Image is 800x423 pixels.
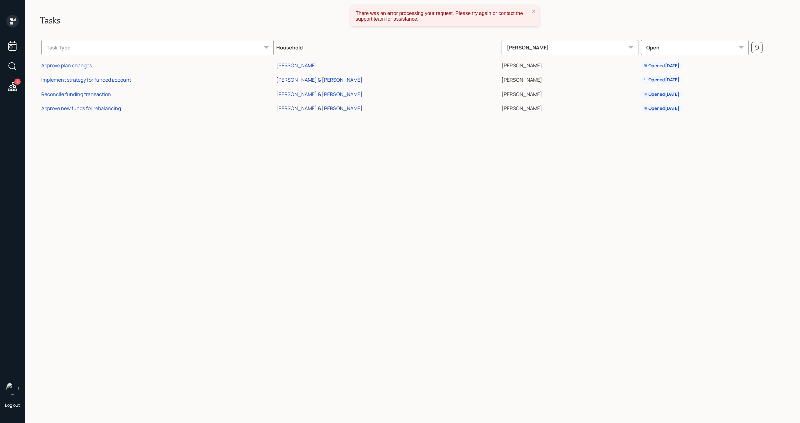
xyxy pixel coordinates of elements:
[643,77,679,83] div: Opened [DATE]
[641,40,749,55] div: Open
[643,105,679,111] div: Opened [DATE]
[41,76,131,83] div: Implement strategy for funded account
[41,40,274,55] div: Task Type
[276,105,362,112] div: [PERSON_NAME] & [PERSON_NAME]
[41,105,121,112] div: Approve new funds for rebalancing
[276,76,362,83] div: [PERSON_NAME] & [PERSON_NAME]
[532,9,536,15] button: close
[502,40,639,55] div: [PERSON_NAME]
[275,36,500,58] th: Household
[500,86,640,100] td: [PERSON_NAME]
[6,382,19,395] img: michael-russo-headshot.png
[40,15,785,26] h2: Tasks
[500,58,640,72] td: [PERSON_NAME]
[643,63,679,69] div: Opened [DATE]
[41,91,111,98] div: Reconcile funding transaction
[41,62,92,69] div: Approve plan changes
[356,11,530,22] div: There was an error processing your request. Please try again or contact the support team for assi...
[5,402,20,408] div: Log out
[500,100,640,115] td: [PERSON_NAME]
[14,79,21,85] div: 4
[643,91,679,97] div: Opened [DATE]
[276,91,362,98] div: [PERSON_NAME] & [PERSON_NAME]
[500,72,640,86] td: [PERSON_NAME]
[276,62,317,69] div: [PERSON_NAME]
